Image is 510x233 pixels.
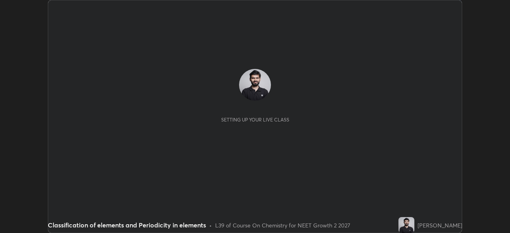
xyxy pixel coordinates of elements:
div: Setting up your live class [221,117,289,123]
img: 0c83c29822bb4980a4694bc9a4022f43.jpg [239,69,271,101]
img: 0c83c29822bb4980a4694bc9a4022f43.jpg [398,217,414,233]
div: Classification of elements and Periodicity in elements [48,220,206,230]
div: • [209,221,212,229]
div: L39 of Course On Chemistry for NEET Growth 2 2027 [215,221,350,229]
div: [PERSON_NAME] [418,221,462,229]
